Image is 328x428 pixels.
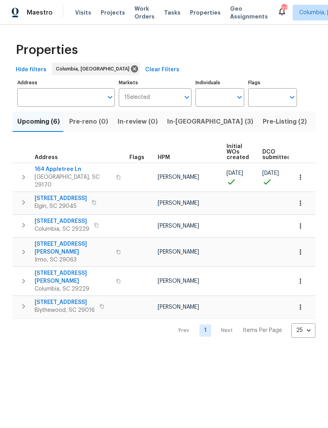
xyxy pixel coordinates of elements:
[287,92,298,103] button: Open
[118,116,158,127] span: In-review (0)
[69,116,108,127] span: Pre-reno (0)
[16,65,46,75] span: Hide filters
[181,92,192,103] button: Open
[158,249,199,255] span: [PERSON_NAME]
[227,170,243,176] span: [DATE]
[17,116,60,127] span: Upcoming (6)
[119,80,192,85] label: Markets
[35,285,111,293] span: Columbia, SC 29229
[158,223,199,229] span: [PERSON_NAME]
[75,9,91,17] span: Visits
[13,63,50,77] button: Hide filters
[105,92,116,103] button: Open
[199,324,211,337] a: Goto page 1
[167,116,253,127] span: In-[GEOGRAPHIC_DATA] (3)
[35,173,111,189] span: [GEOGRAPHIC_DATA], SC 29170
[142,63,182,77] button: Clear Filters
[190,9,221,17] span: Properties
[281,5,287,13] div: 27
[248,80,297,85] label: Flags
[230,5,268,20] span: Geo Assignments
[101,9,125,17] span: Projects
[135,5,155,20] span: Work Orders
[158,174,199,180] span: [PERSON_NAME]
[263,116,307,127] span: Pre-Listing (2)
[52,63,140,75] div: Columbia, [GEOGRAPHIC_DATA]
[227,144,249,160] span: Initial WOs created
[35,269,111,285] span: [STREET_ADDRESS][PERSON_NAME]
[158,304,199,310] span: [PERSON_NAME]
[164,10,181,15] span: Tasks
[124,94,150,101] span: 1 Selected
[35,306,95,314] span: Blythewood, SC 29016
[158,200,199,206] span: [PERSON_NAME]
[171,323,315,338] nav: Pagination Navigation
[35,256,111,264] span: Irmo, SC 29063
[234,92,245,103] button: Open
[17,80,115,85] label: Address
[158,155,170,160] span: HPM
[291,320,315,341] div: 25
[35,217,89,225] span: [STREET_ADDRESS]
[158,278,199,284] span: [PERSON_NAME]
[35,240,111,256] span: [STREET_ADDRESS][PERSON_NAME]
[35,165,111,173] span: 164 Appletree Ln
[243,326,282,334] p: Items Per Page
[145,65,179,75] span: Clear Filters
[262,149,291,160] span: DCO submitted
[27,9,53,17] span: Maestro
[35,298,95,306] span: [STREET_ADDRESS]
[195,80,244,85] label: Individuals
[129,155,144,160] span: Flags
[35,202,87,210] span: Elgin, SC 29045
[35,155,58,160] span: Address
[35,195,87,202] span: [STREET_ADDRESS]
[35,225,89,233] span: Columbia, SC 29229
[262,170,279,176] span: [DATE]
[16,46,78,54] span: Properties
[56,65,133,73] span: Columbia, [GEOGRAPHIC_DATA]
